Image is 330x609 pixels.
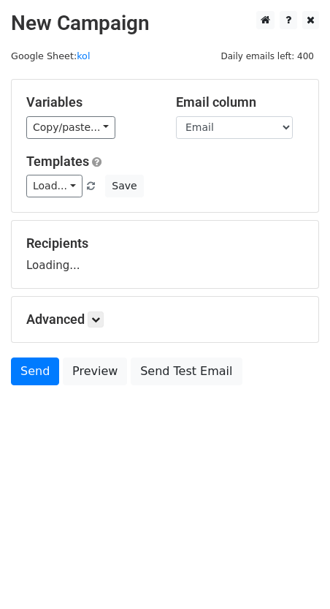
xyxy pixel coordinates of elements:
small: Google Sheet: [11,50,90,61]
span: Daily emails left: 400 [215,48,319,64]
h5: Variables [26,94,154,110]
h5: Advanced [26,311,304,328]
button: Save [105,175,143,197]
a: Send [11,358,59,385]
a: Copy/paste... [26,116,115,139]
a: Send Test Email [131,358,242,385]
h5: Recipients [26,235,304,251]
div: Loading... [26,235,304,273]
a: Load... [26,175,82,197]
a: kol [77,50,90,61]
h2: New Campaign [11,11,319,36]
a: Preview [63,358,127,385]
a: Templates [26,154,89,169]
h5: Email column [176,94,304,110]
a: Daily emails left: 400 [215,50,319,61]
